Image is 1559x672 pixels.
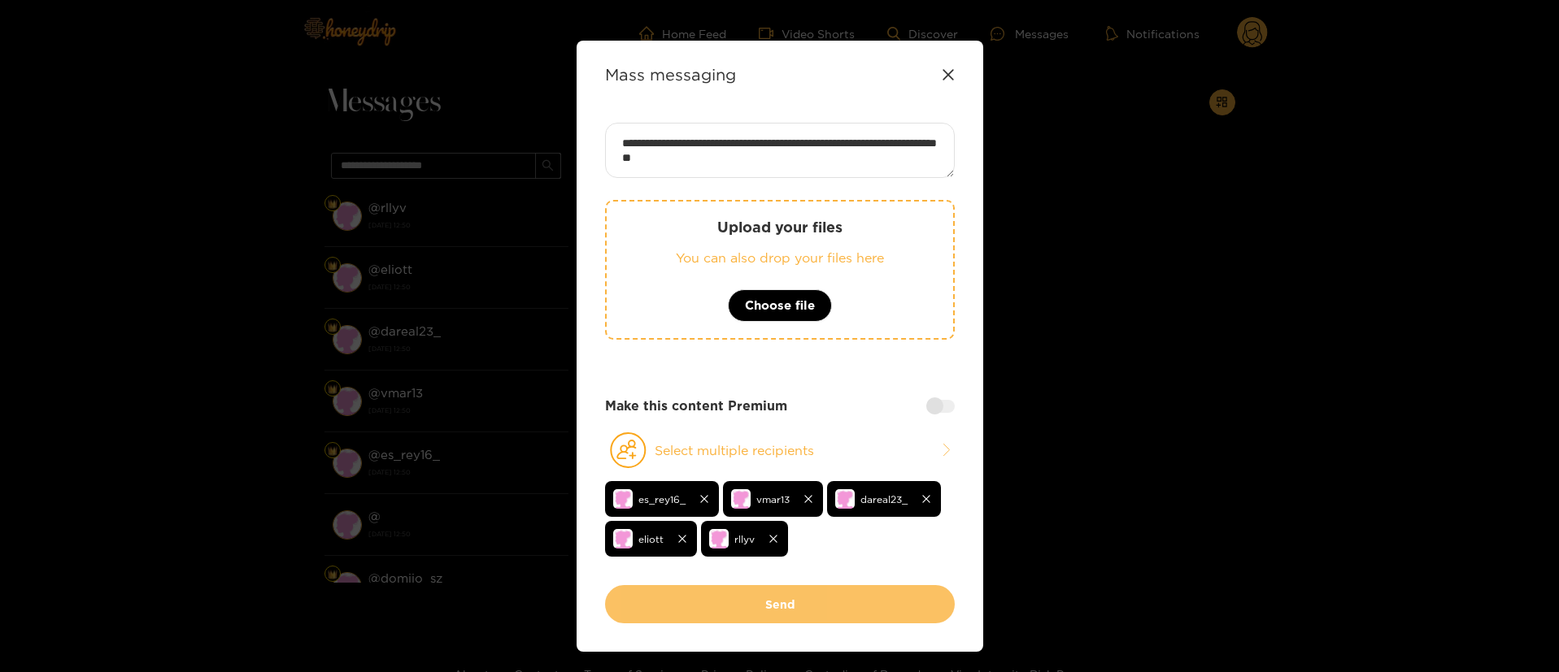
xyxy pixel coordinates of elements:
[728,289,832,322] button: Choose file
[639,218,921,236] p: Upload your files
[613,489,633,509] img: no-avatar.png
[835,489,855,509] img: no-avatar.png
[709,529,729,548] img: no-avatar.png
[613,529,633,548] img: no-avatar.png
[756,490,790,509] span: vmar13
[745,296,815,315] span: Choose file
[605,585,955,623] button: Send
[605,397,787,415] strong: Make this content Premium
[605,65,736,84] strong: Mass messaging
[734,530,755,548] span: rllyv
[605,431,955,469] button: Select multiple recipients
[731,489,751,509] img: no-avatar.png
[638,530,664,548] span: eliott
[860,490,908,509] span: dareal23_
[638,490,686,509] span: es_rey16_
[639,249,921,267] p: You can also drop your files here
